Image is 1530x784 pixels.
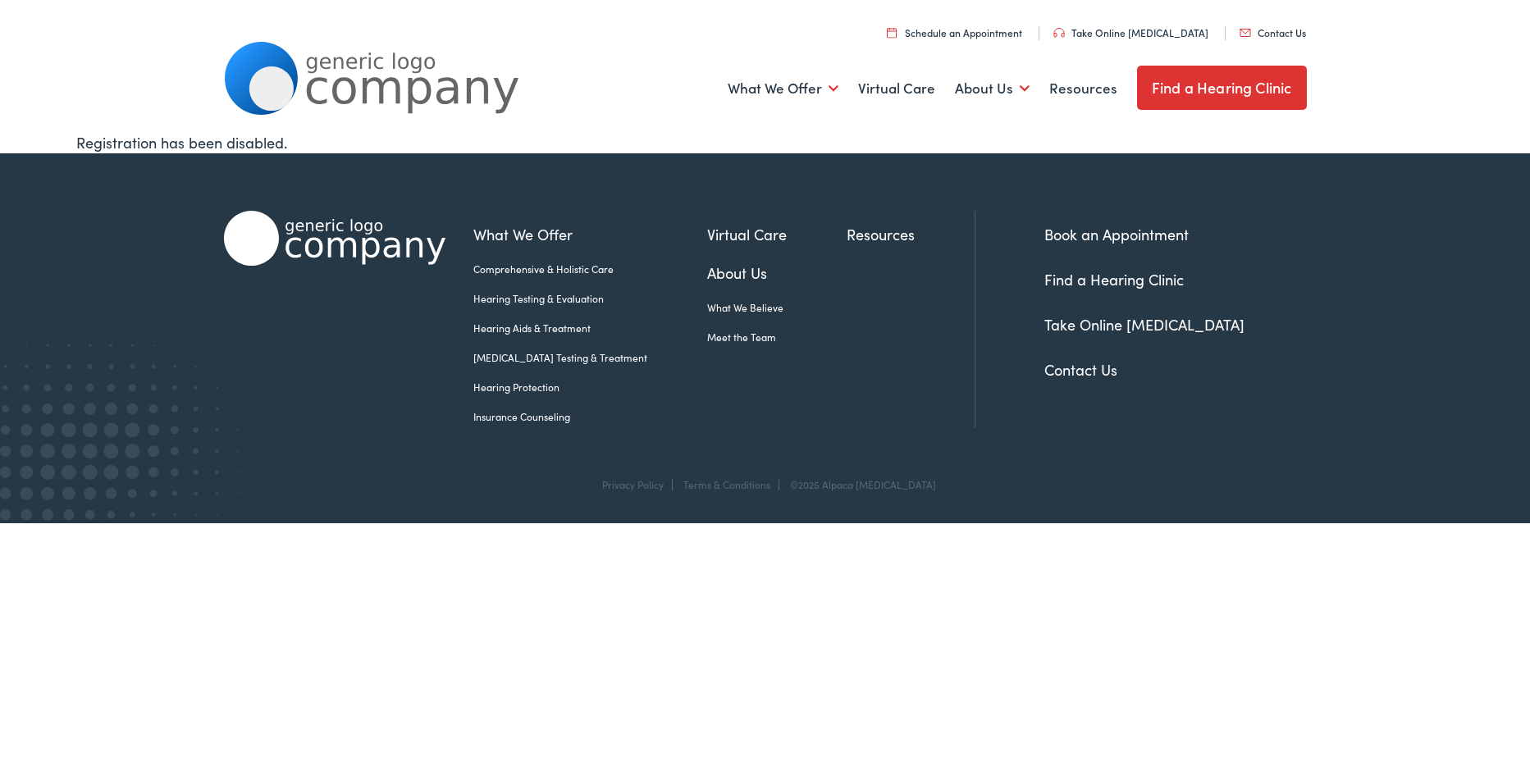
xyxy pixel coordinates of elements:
[473,350,707,365] a: [MEDICAL_DATA] Testing & Treatment
[683,477,770,491] a: Terms & Conditions
[858,58,935,119] a: Virtual Care
[728,58,838,119] a: What We Offer
[955,58,1030,119] a: About Us
[782,479,936,490] div: ©2025 Alpaca [MEDICAL_DATA]
[473,223,707,245] a: What We Offer
[707,300,847,315] a: What We Believe
[602,477,664,491] a: Privacy Policy
[707,330,847,344] a: Meet the Team
[76,131,1454,153] div: Registration has been disabled.
[473,380,707,394] a: Hearing Protection
[707,223,847,245] a: Virtual Care
[473,291,707,306] a: Hearing Testing & Evaluation
[707,262,847,284] a: About Us
[1053,28,1065,38] img: utility icon
[1049,58,1117,119] a: Resources
[1137,66,1307,110] a: Find a Hearing Clinic
[1044,314,1245,335] a: Take Online [MEDICAL_DATA]
[473,321,707,335] a: Hearing Aids & Treatment
[1240,25,1306,39] a: Contact Us
[887,27,897,38] img: utility icon
[1053,25,1208,39] a: Take Online [MEDICAL_DATA]
[224,211,445,266] img: Alpaca Audiology
[473,262,707,276] a: Comprehensive & Holistic Care
[473,409,707,424] a: Insurance Counseling
[887,25,1022,39] a: Schedule an Appointment
[1240,29,1251,37] img: utility icon
[1044,224,1189,244] a: Book an Appointment
[1044,269,1184,289] a: Find a Hearing Clinic
[847,223,975,245] a: Resources
[1044,359,1117,380] a: Contact Us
